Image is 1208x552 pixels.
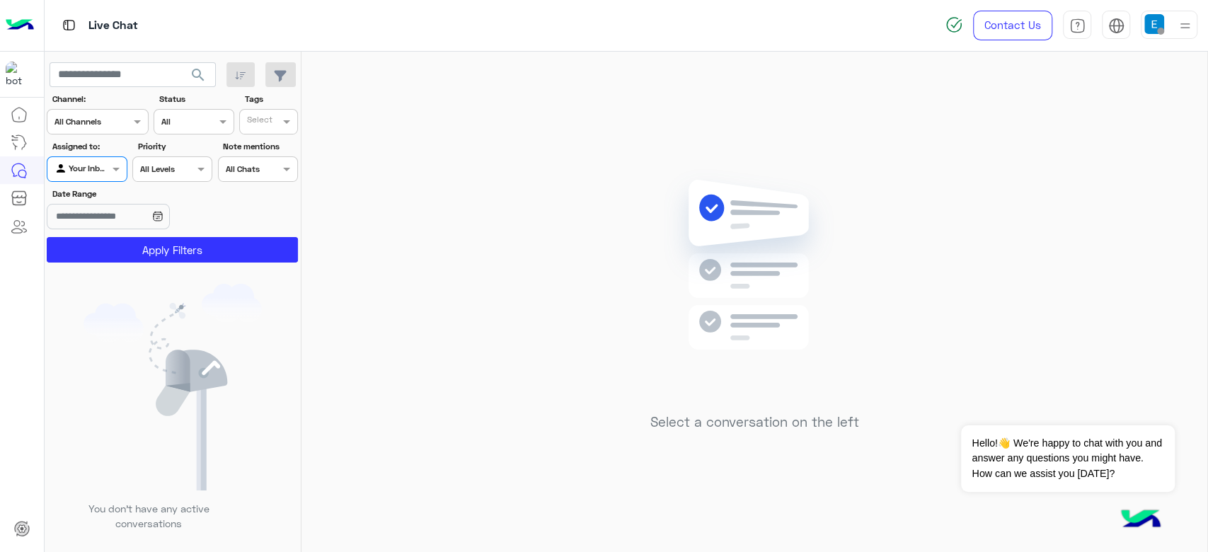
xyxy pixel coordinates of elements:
[190,67,207,84] span: search
[223,140,296,153] label: Note mentions
[181,62,216,93] button: search
[52,140,125,153] label: Assigned to:
[47,237,298,263] button: Apply Filters
[6,62,31,87] img: 171468393613305
[1108,18,1124,34] img: tab
[77,501,220,531] p: You don’t have any active conversations
[245,113,272,130] div: Select
[1176,17,1194,35] img: profile
[652,168,857,403] img: no messages
[159,93,232,105] label: Status
[945,16,962,33] img: spinner
[1116,495,1166,545] img: hulul-logo.png
[650,414,859,430] h5: Select a conversation on the left
[1063,11,1091,40] a: tab
[84,284,262,490] img: empty users
[961,425,1174,492] span: Hello!👋 We're happy to chat with you and answer any questions you might have. How can we assist y...
[138,140,211,153] label: Priority
[6,11,34,40] img: Logo
[88,16,138,35] p: Live Chat
[245,93,297,105] label: Tags
[1144,14,1164,34] img: userImage
[52,188,211,200] label: Date Range
[1069,18,1086,34] img: tab
[52,93,147,105] label: Channel:
[60,16,78,34] img: tab
[973,11,1052,40] a: Contact Us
